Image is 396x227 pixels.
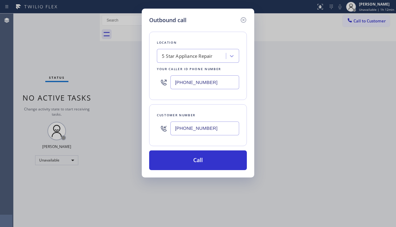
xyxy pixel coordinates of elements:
input: (123) 456-7890 [170,121,239,135]
input: (123) 456-7890 [170,75,239,89]
div: Location [157,39,239,46]
button: Call [149,150,247,170]
h5: Outbound call [149,16,186,24]
div: Customer number [157,112,239,118]
div: Your caller id phone number [157,66,239,72]
div: 5 Star Appliance Repair [162,53,213,60]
